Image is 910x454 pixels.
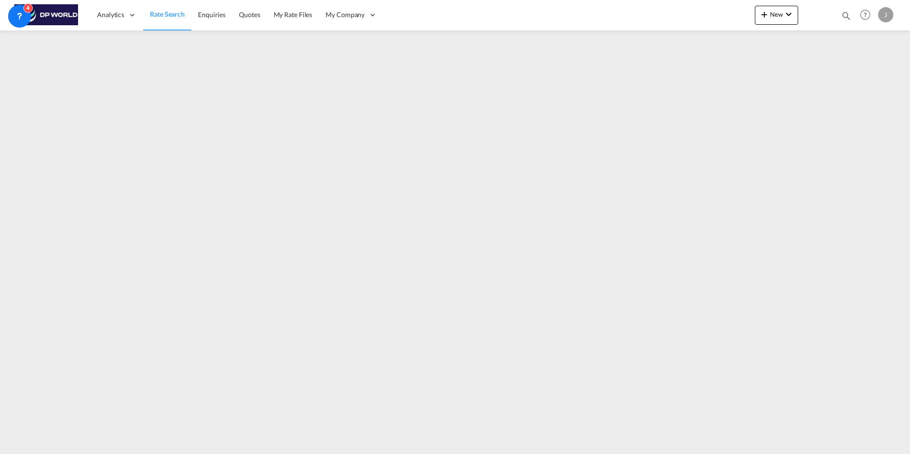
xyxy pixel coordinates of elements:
div: J [878,7,893,22]
md-icon: icon-plus 400-fg [759,9,770,20]
span: My Rate Files [274,10,313,19]
span: New [759,10,794,18]
span: My Company [326,10,365,20]
div: Help [857,7,878,24]
span: Rate Search [150,10,185,18]
span: Quotes [239,10,260,19]
md-icon: icon-chevron-down [783,9,794,20]
span: Analytics [97,10,124,20]
span: Enquiries [198,10,226,19]
img: c08ca190194411f088ed0f3ba295208c.png [14,4,79,26]
span: Help [857,7,873,23]
div: icon-magnify [841,10,851,25]
button: icon-plus 400-fgNewicon-chevron-down [755,6,798,25]
md-icon: icon-magnify [841,10,851,21]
